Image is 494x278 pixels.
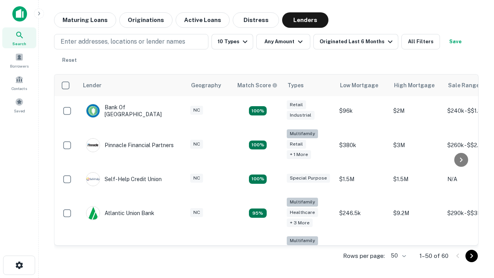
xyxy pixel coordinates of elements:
span: Search [12,41,26,47]
button: All Filters [401,34,440,49]
div: NC [190,208,203,217]
div: Multifamily [287,236,318,245]
div: Bank Of [GEOGRAPHIC_DATA] [86,104,179,118]
span: Contacts [12,85,27,92]
button: 10 Types [211,34,253,49]
th: Capitalize uses an advanced AI algorithm to match your search with the best lender. The match sco... [233,75,283,96]
div: Lender [83,81,102,90]
button: Originations [119,12,173,28]
a: Borrowers [2,50,36,71]
p: Enter addresses, locations or lender names [61,37,185,46]
button: Lenders [282,12,328,28]
button: Any Amount [256,34,310,49]
h6: Match Score [237,81,276,90]
div: + 3 more [287,219,313,227]
div: Matching Properties: 11, hasApolloMatch: undefined [249,175,267,184]
span: Saved [14,108,25,114]
div: Multifamily [287,198,318,207]
div: Originated Last 6 Months [320,37,395,46]
img: picture [86,173,100,186]
p: 1–50 of 60 [420,251,448,261]
div: Matching Properties: 17, hasApolloMatch: undefined [249,141,267,150]
button: Go to next page [465,250,478,262]
div: NC [190,174,203,183]
div: 50 [388,250,407,261]
div: The Fidelity Bank [86,245,149,259]
img: picture [86,139,100,152]
td: $96k [335,96,389,125]
th: Types [283,75,335,96]
td: $1.5M [335,164,389,194]
button: Originated Last 6 Months [313,34,398,49]
td: $1.5M [389,164,443,194]
th: High Mortgage [389,75,443,96]
div: Atlantic Union Bank [86,206,154,220]
div: Retail [287,100,306,109]
th: Lender [78,75,186,96]
div: Special Purpose [287,174,330,183]
div: Capitalize uses an advanced AI algorithm to match your search with the best lender. The match sco... [237,81,277,90]
div: + 1 more [287,150,311,159]
td: $3.2M [389,232,443,271]
td: $246k [335,232,389,271]
div: Pinnacle Financial Partners [86,138,174,152]
button: Enter addresses, locations or lender names [54,34,208,49]
img: picture [86,207,100,220]
div: Sale Range [448,81,479,90]
td: $380k [335,125,389,164]
p: Rows per page: [343,251,385,261]
td: $9.2M [389,194,443,233]
td: $2M [389,96,443,125]
a: Search [2,27,36,48]
th: Geography [186,75,233,96]
div: Low Mortgage [340,81,378,90]
img: picture [86,104,100,117]
td: $246.5k [335,194,389,233]
iframe: Chat Widget [455,216,494,253]
a: Contacts [2,72,36,93]
div: Self-help Credit Union [86,172,162,186]
button: Maturing Loans [54,12,116,28]
div: NC [190,140,203,149]
th: Low Mortgage [335,75,389,96]
button: Distress [233,12,279,28]
div: Types [288,81,304,90]
button: Active Loans [176,12,230,28]
span: Borrowers [10,63,29,69]
div: Retail [287,140,306,149]
div: Industrial [287,111,315,120]
button: Reset [57,53,82,68]
a: Saved [2,95,36,115]
div: Matching Properties: 9, hasApolloMatch: undefined [249,208,267,218]
div: NC [190,106,203,115]
button: Save your search to get updates of matches that match your search criteria. [443,34,468,49]
div: High Mortgage [394,81,435,90]
td: $3M [389,125,443,164]
div: Matching Properties: 15, hasApolloMatch: undefined [249,106,267,115]
div: Multifamily [287,129,318,138]
div: Healthcare [287,208,318,217]
img: capitalize-icon.png [12,6,27,22]
div: Geography [191,81,221,90]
